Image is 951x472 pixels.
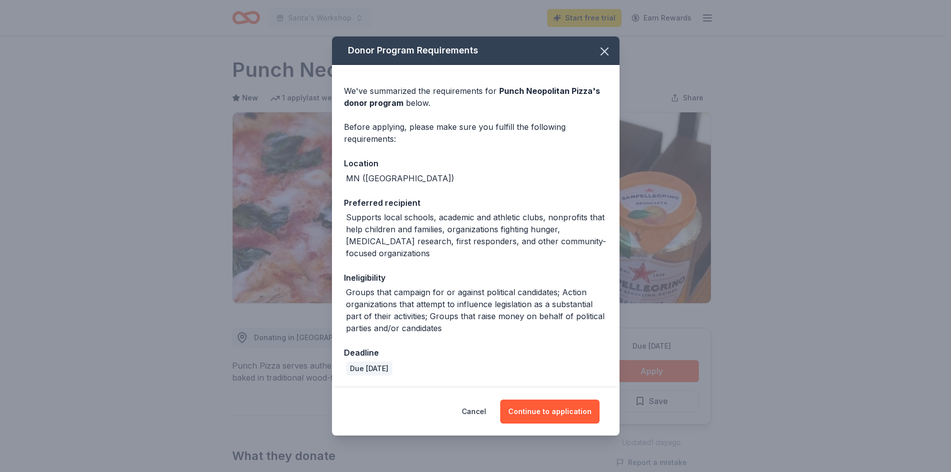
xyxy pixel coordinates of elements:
[332,36,620,65] div: Donor Program Requirements
[346,211,608,259] div: Supports local schools, academic and athletic clubs, nonprofits that help children and families, ...
[344,157,608,170] div: Location
[346,286,608,334] div: Groups that campaign for or against political candidates; Action organizations that attempt to in...
[344,346,608,359] div: Deadline
[462,400,486,424] button: Cancel
[344,121,608,145] div: Before applying, please make sure you fulfill the following requirements:
[500,400,600,424] button: Continue to application
[344,271,608,284] div: Ineligibility
[344,85,608,109] div: We've summarized the requirements for below.
[346,172,454,184] div: MN ([GEOGRAPHIC_DATA])
[344,196,608,209] div: Preferred recipient
[346,362,392,376] div: Due [DATE]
